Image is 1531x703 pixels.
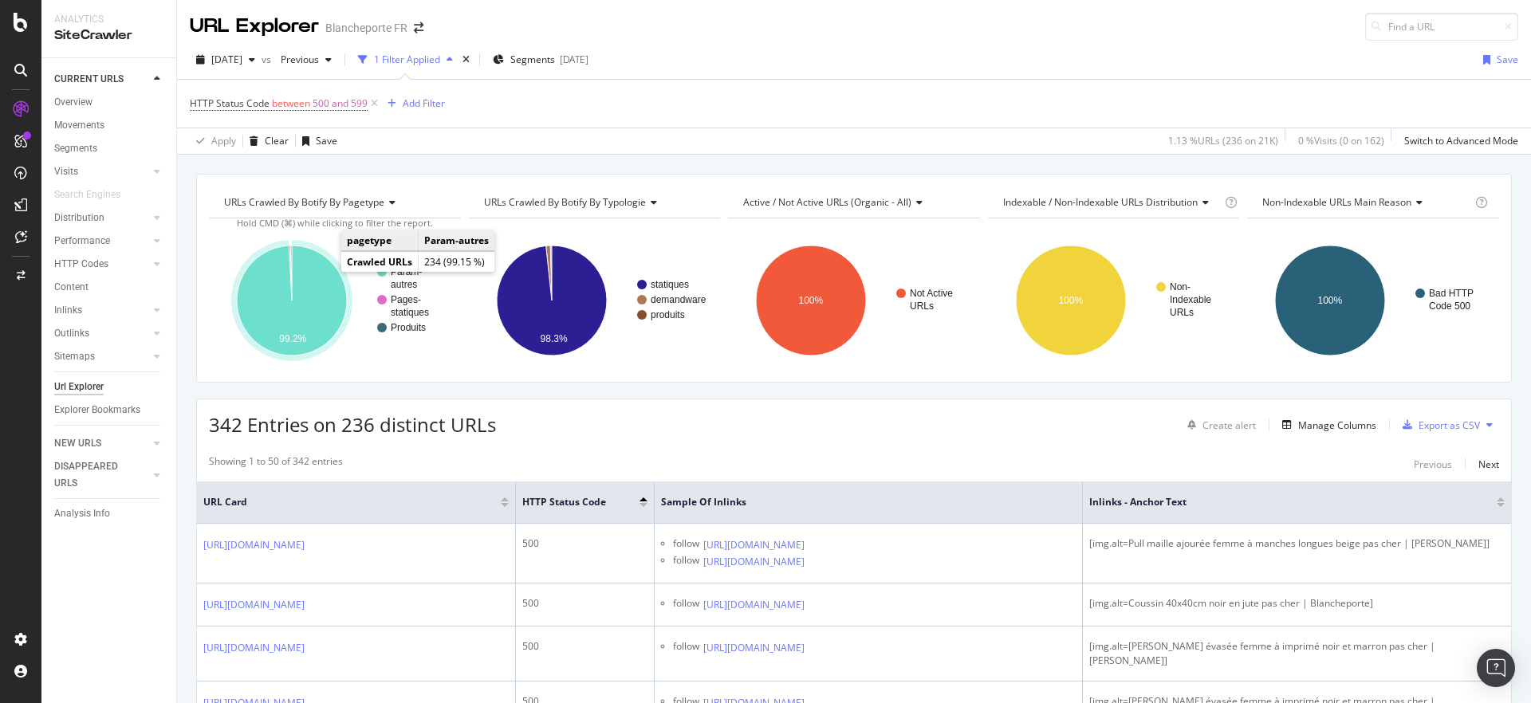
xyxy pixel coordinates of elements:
span: vs [262,53,274,66]
text: URLs [1170,307,1194,318]
text: URLs [910,300,934,312]
div: CURRENT URLS [54,71,124,88]
a: Explorer Bookmarks [54,402,165,418]
div: NEW URLS [54,435,101,452]
span: Hold CMD (⌘) while clicking to filter the report. [237,217,433,229]
a: Search Engines [54,187,136,203]
div: Clear [265,134,289,147]
text: Param- [391,266,422,277]
button: Export as CSV [1396,412,1480,438]
button: Create alert [1181,412,1256,438]
div: 1 Filter Applied [374,53,440,66]
div: Segments [54,140,97,157]
a: CURRENT URLS [54,71,149,88]
div: [DATE] [560,53,588,66]
div: Apply [211,134,236,147]
div: Movements [54,117,104,134]
button: Clear [243,128,289,154]
div: [img.alt=[PERSON_NAME] évasée femme à imprimé noir et marron pas cher | [PERSON_NAME]] [1089,639,1505,668]
div: Inlinks [54,302,82,319]
button: Manage Columns [1276,415,1376,434]
td: Crawled URLs [341,252,419,273]
span: Non-Indexable URLs Main Reason [1262,195,1411,209]
a: Content [54,279,165,296]
div: Outlinks [54,325,89,342]
div: A chart. [209,231,461,370]
div: Analysis Info [54,505,110,522]
div: Create alert [1202,418,1256,432]
a: [URL][DOMAIN_NAME] [203,597,305,613]
text: Code 500 [1429,300,1470,312]
text: 100% [1058,295,1083,306]
div: times [459,52,473,68]
span: URLs Crawled By Botify By typologie [484,195,646,209]
text: 100% [1318,295,1343,306]
button: Add Filter [381,94,445,113]
div: follow [673,596,699,613]
a: Performance [54,233,149,249]
a: Inlinks [54,302,149,319]
text: Bad HTTP [1429,288,1474,299]
div: Search Engines [54,187,120,203]
div: follow [673,536,699,553]
div: Content [54,279,89,296]
div: HTTP Codes [54,256,108,273]
span: Inlinks - Anchor Text [1089,495,1473,509]
div: [img.alt=Coussin 40x40cm noir en jute pas cher | Blancheporte] [1089,596,1505,611]
span: HTTP Status Code [190,96,270,110]
div: A chart. [988,231,1240,370]
a: NEW URLS [54,435,149,452]
text: 99.2% [279,333,306,344]
span: URL Card [203,495,497,509]
div: 500 [522,596,647,611]
div: Visits [54,163,78,180]
div: A chart. [728,231,980,370]
text: 98.3% [540,333,567,344]
div: A chart. [1247,231,1499,370]
a: Visits [54,163,149,180]
div: SiteCrawler [54,26,163,45]
span: 500 and 599 [313,92,368,115]
a: [URL][DOMAIN_NAME] [703,597,805,613]
div: Save [1497,53,1518,66]
div: 500 [522,536,647,551]
h4: URLs Crawled By Botify By typologie [481,190,706,215]
button: Switch to Advanced Mode [1398,128,1518,154]
td: 234 (99.15 %) [419,252,495,273]
button: 1 Filter Applied [352,47,459,73]
text: statiques [651,279,689,290]
input: Find a URL [1365,13,1518,41]
a: Distribution [54,210,149,226]
button: [DATE] [190,47,262,73]
div: follow [673,553,699,570]
a: [URL][DOMAIN_NAME] [203,537,305,553]
button: Previous [274,47,338,73]
span: URLs Crawled By Botify By pagetype [224,195,384,209]
button: Apply [190,128,236,154]
span: HTTP Status Code [522,495,616,509]
div: arrow-right-arrow-left [414,22,423,33]
a: [URL][DOMAIN_NAME] [703,640,805,656]
div: 0 % Visits ( 0 on 162 ) [1298,134,1384,147]
div: Distribution [54,210,104,226]
text: autres [391,279,417,290]
div: Blancheporte FR [325,20,407,36]
div: Save [316,134,337,147]
button: Save [296,128,337,154]
span: 2025 Sep. 1st [211,53,242,66]
span: Indexable / Non-Indexable URLs distribution [1003,195,1198,209]
h4: Non-Indexable URLs Main Reason [1259,190,1472,215]
svg: A chart. [469,231,721,370]
td: Param-autres [419,230,495,251]
a: Sitemaps [54,348,149,365]
div: DISAPPEARED URLS [54,458,135,492]
div: 1.13 % URLs ( 236 on 21K ) [1168,134,1278,147]
a: [URL][DOMAIN_NAME] [203,640,305,656]
div: Explorer Bookmarks [54,402,140,418]
div: Showing 1 to 50 of 342 entries [209,454,343,473]
button: Previous [1414,454,1452,473]
div: Analytics [54,13,163,26]
a: HTTP Codes [54,256,149,273]
div: Sitemaps [54,348,95,365]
